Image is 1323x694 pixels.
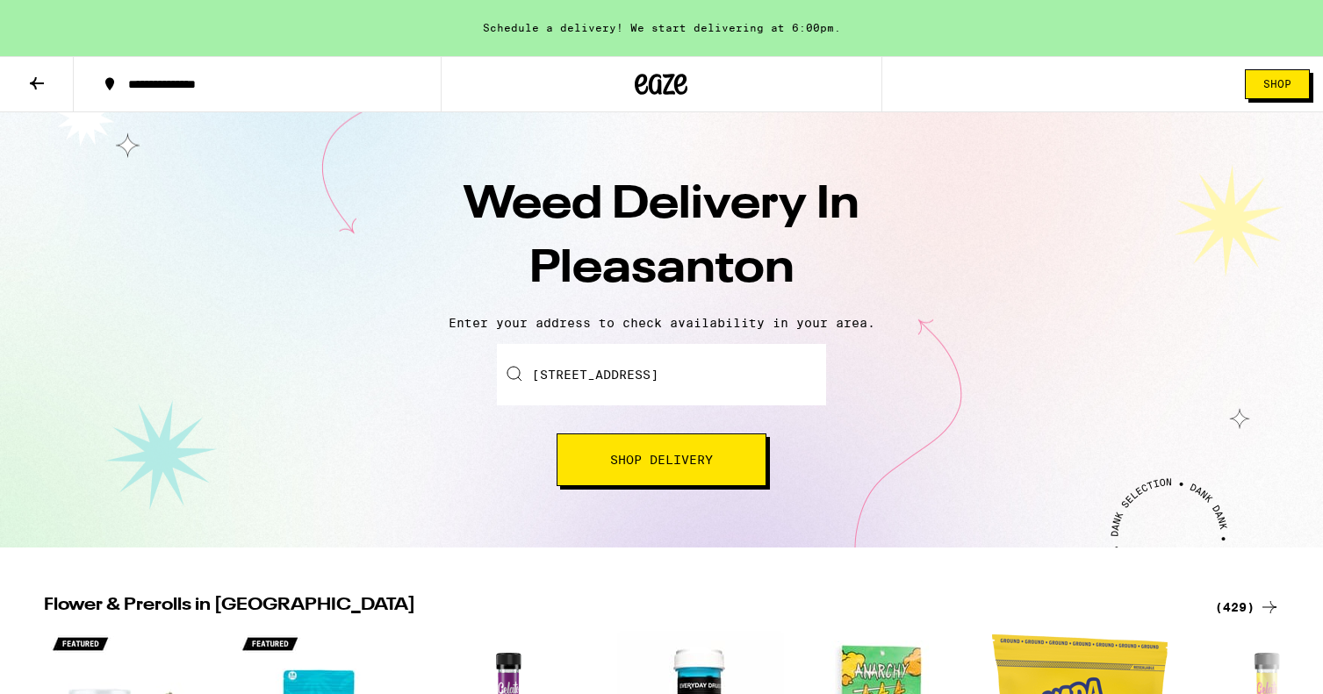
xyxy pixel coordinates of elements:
[610,454,713,466] span: Shop Delivery
[355,174,969,302] h1: Weed Delivery In
[1245,69,1310,99] button: Shop
[1215,597,1280,618] a: (429)
[44,597,1194,618] h2: Flower & Prerolls in [GEOGRAPHIC_DATA]
[497,344,826,405] input: Enter your delivery address
[529,247,795,292] span: Pleasanton
[557,433,766,486] button: Shop Delivery
[1263,79,1291,89] span: Shop
[18,316,1305,330] p: Enter your address to check availability in your area.
[1232,69,1323,99] a: Shop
